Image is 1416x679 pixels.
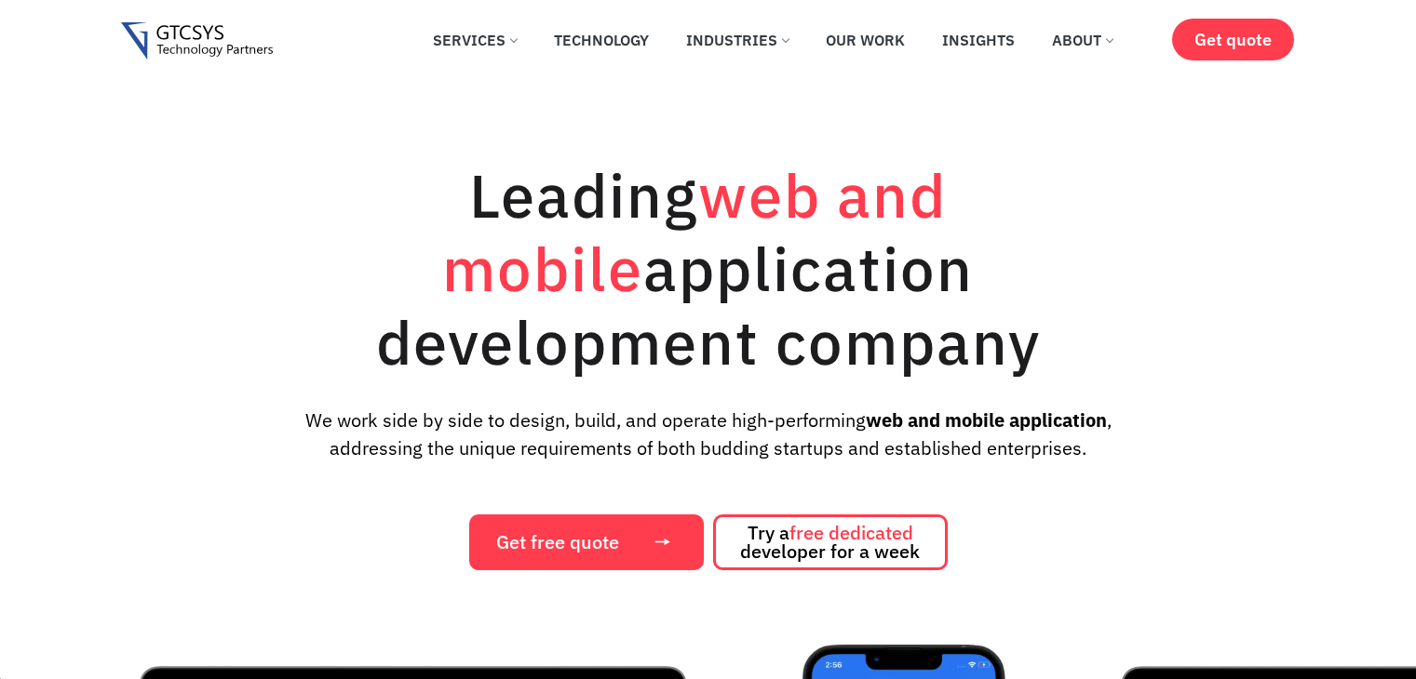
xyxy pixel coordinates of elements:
[928,20,1029,60] a: Insights
[1038,20,1126,60] a: About
[290,158,1127,379] h1: Leading application development company
[419,20,531,60] a: Services
[540,20,663,60] a: Technology
[1194,30,1272,49] span: Get quote
[469,514,704,570] a: Get free quote
[672,20,802,60] a: Industries
[121,22,273,60] img: Gtcsys logo
[1172,19,1294,60] a: Get quote
[789,520,913,545] span: free dedicated
[812,20,919,60] a: Our Work
[866,407,1107,433] strong: web and mobile application
[740,524,920,561] span: Try a developer for a week
[496,533,619,552] span: Get free quote
[274,406,1141,462] p: We work side by side to design, build, and operate high-performing , addressing the unique requir...
[442,155,947,308] span: web and mobile
[713,514,948,570] a: Try afree dedicated developer for a week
